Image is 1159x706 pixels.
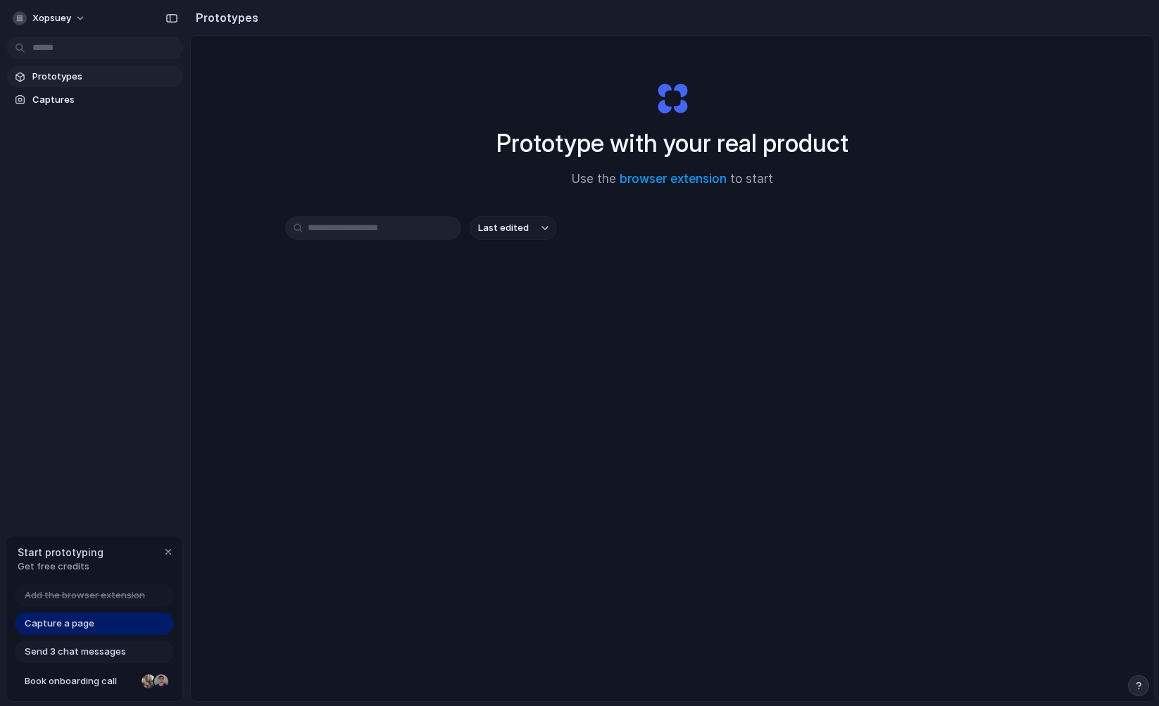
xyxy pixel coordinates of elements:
[32,11,71,25] span: xopsuey
[620,172,727,186] a: browser extension
[25,645,126,659] span: Send 3 chat messages
[32,70,177,84] span: Prototypes
[140,673,157,690] div: Nicole Kubica
[478,221,529,235] span: Last edited
[15,670,174,693] a: Book onboarding call
[470,216,557,240] button: Last edited
[572,170,773,189] span: Use the to start
[7,66,183,87] a: Prototypes
[25,588,145,603] span: Add the browser extension
[25,617,94,631] span: Capture a page
[7,7,93,30] button: xopsuey
[7,89,183,111] a: Captures
[153,673,170,690] div: Christian Iacullo
[18,560,104,574] span: Get free credits
[190,9,258,26] h2: Prototypes
[25,674,136,688] span: Book onboarding call
[496,125,848,162] h1: Prototype with your real product
[18,545,104,560] span: Start prototyping
[32,93,177,107] span: Captures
